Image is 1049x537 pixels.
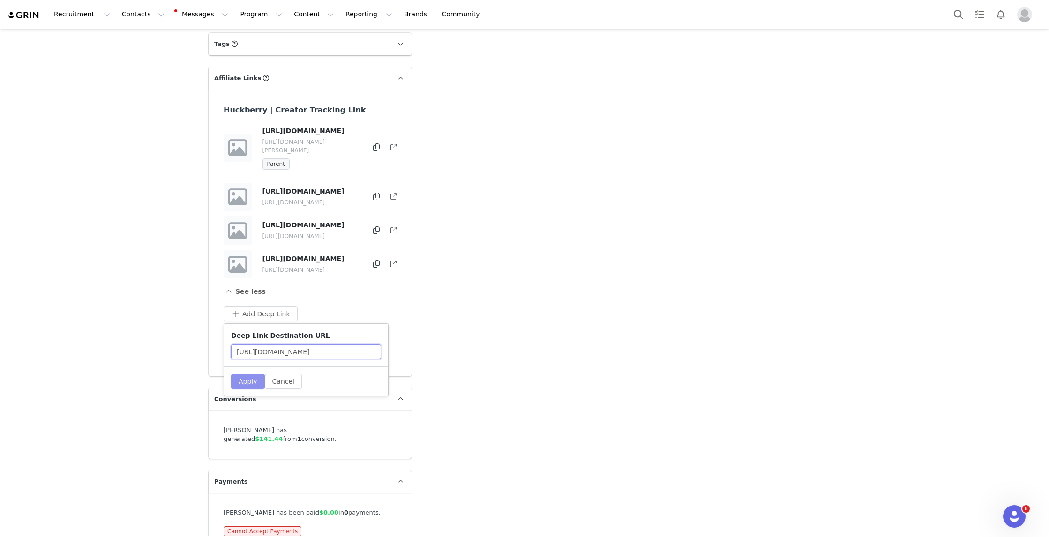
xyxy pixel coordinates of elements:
h4: [URL][DOMAIN_NAME] [262,186,363,196]
button: Profile [1012,7,1042,22]
button: Apply [231,374,265,389]
div: [PERSON_NAME] has been paid in payments. [224,508,397,517]
button: Messages [171,4,234,25]
p: Deep Link Destination URL [231,331,381,341]
a: Community [436,4,490,25]
button: Content [288,4,339,25]
span: 8 [1022,505,1030,513]
strong: 0 [344,509,348,516]
h4: [URL][DOMAIN_NAME] [262,126,363,136]
p: [URL][DOMAIN_NAME] [262,232,363,240]
span: Payments [214,477,248,486]
button: Search [948,4,969,25]
h4: [URL][DOMAIN_NAME] [262,220,363,230]
span: $141.44 [255,435,283,442]
input: Add deep link destination URL here [231,344,381,359]
a: Tasks [969,4,990,25]
button: Add Deep Link [224,306,298,321]
button: Reporting [340,4,398,25]
button: Contacts [116,4,170,25]
span: $0.00 [319,509,338,516]
button: Program [234,4,288,25]
img: placeholder-profile.jpg [1017,7,1032,22]
span: Affiliate Links [214,74,261,83]
button: See less [224,284,266,299]
p: [URL][DOMAIN_NAME] [262,266,363,274]
button: Cancel [265,374,302,389]
span: Cannot Accept Payments [224,526,301,537]
img: grin logo [7,11,40,20]
div: [PERSON_NAME] has generated from conversion. [224,425,397,444]
h4: [URL][DOMAIN_NAME] [262,254,363,264]
p: [URL][DOMAIN_NAME][PERSON_NAME] [262,138,363,155]
p: [URL][DOMAIN_NAME] [262,198,363,207]
span: Conversions [214,395,256,404]
strong: 1 [297,435,301,442]
h3: Huckberry | Creator Tracking Link [224,104,375,116]
button: Recruitment [48,4,116,25]
iframe: Intercom live chat [1003,505,1026,528]
a: Brands [398,4,435,25]
span: Parent [262,158,290,170]
button: Notifications [990,4,1011,25]
body: Rich Text Area. Press ALT-0 for help. [7,7,385,18]
span: Tags [214,39,230,49]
